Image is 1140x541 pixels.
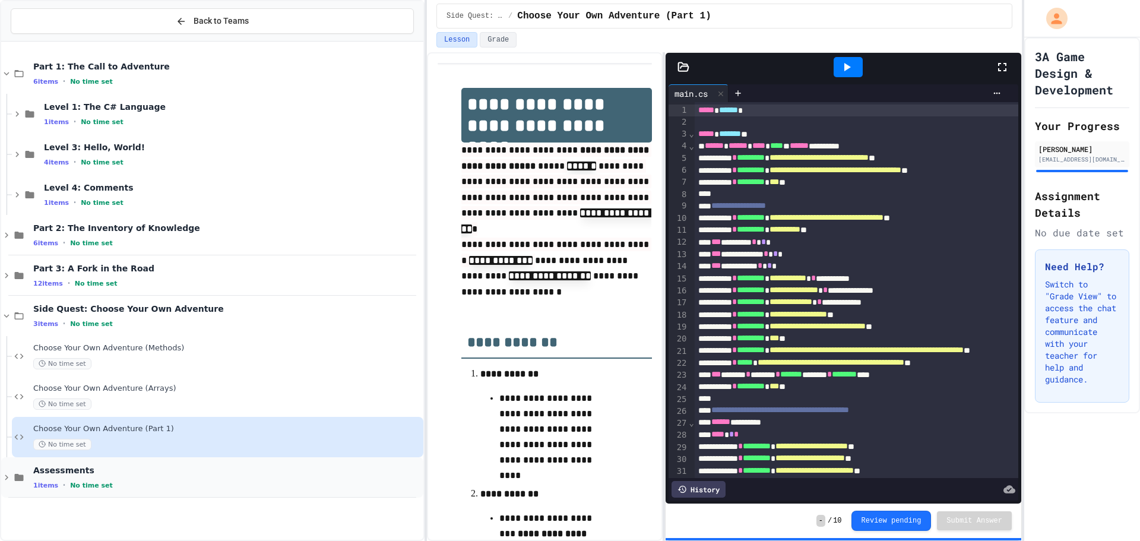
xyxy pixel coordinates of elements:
div: My Account [1034,5,1071,32]
span: • [63,319,65,328]
span: No time set [33,398,91,410]
span: • [74,198,76,207]
span: 6 items [33,78,58,86]
span: 10 [833,516,841,526]
span: / [828,516,832,526]
div: 12 [669,236,688,248]
span: No time set [70,320,113,328]
div: 16 [669,285,688,297]
div: 11 [669,224,688,236]
button: Back to Teams [11,8,414,34]
span: No time set [81,199,123,207]
div: 8 [669,189,688,201]
span: • [68,279,70,288]
div: 26 [669,406,688,417]
span: Fold line [689,418,695,428]
span: Part 1: The Call to Adventure [33,61,421,72]
button: Lesson [436,32,477,48]
button: Submit Answer [937,511,1012,530]
span: Level 1: The C# Language [44,102,421,112]
span: • [63,480,65,490]
div: 28 [669,429,688,441]
h2: Your Progress [1035,118,1129,134]
div: 3 [669,128,688,140]
span: Fold line [689,129,695,138]
button: Grade [480,32,517,48]
span: No time set [75,280,118,287]
div: 10 [669,213,688,224]
span: Choose Your Own Adventure (Arrays) [33,384,421,394]
span: 3 items [33,320,58,328]
p: Switch to "Grade View" to access the chat feature and communicate with your teacher for help and ... [1045,279,1119,385]
div: 29 [669,442,688,454]
div: 15 [669,273,688,285]
div: 20 [669,333,688,345]
span: • [74,117,76,126]
span: / [508,11,512,21]
span: No time set [70,78,113,86]
span: Choose Your Own Adventure (Methods) [33,343,421,353]
span: 4 items [44,159,69,166]
span: Level 3: Hello, World! [44,142,421,153]
h1: 3A Game Design & Development [1035,48,1129,98]
span: 1 items [44,199,69,207]
div: 27 [669,417,688,429]
span: No time set [81,159,123,166]
div: 25 [669,394,688,406]
div: 6 [669,164,688,176]
div: 18 [669,309,688,321]
div: 17 [669,297,688,309]
span: Part 3: A Fork in the Road [33,263,421,274]
span: 1 items [44,118,69,126]
span: No time set [33,439,91,450]
div: [EMAIL_ADDRESS][DOMAIN_NAME] [1038,155,1126,164]
span: • [63,77,65,86]
div: 5 [669,153,688,164]
span: No time set [70,482,113,489]
div: 13 [669,249,688,261]
span: • [63,238,65,248]
div: No due date set [1035,226,1129,240]
span: 6 items [33,239,58,247]
div: 4 [669,140,688,152]
div: 2 [669,116,688,128]
span: 1 items [33,482,58,489]
div: 23 [669,369,688,381]
span: 12 items [33,280,63,287]
span: Submit Answer [946,516,1002,526]
div: History [672,481,726,498]
span: Choose Your Own Adventure (Part 1) [517,9,711,23]
span: Choose Your Own Adventure (Part 1) [33,424,421,434]
button: Review pending [851,511,932,531]
div: 30 [669,454,688,466]
span: • [74,157,76,167]
span: Level 4: Comments [44,182,421,193]
div: 9 [669,200,688,212]
div: 24 [669,382,688,394]
span: No time set [81,118,123,126]
div: [PERSON_NAME] [1038,144,1126,154]
span: Back to Teams [194,15,249,27]
div: 14 [669,261,688,273]
div: 32 [669,478,688,490]
div: 1 [669,105,688,116]
h3: Need Help? [1045,260,1119,274]
span: Fold line [689,141,695,151]
span: Part 2: The Inventory of Knowledge [33,223,421,233]
span: No time set [70,239,113,247]
div: 21 [669,346,688,357]
span: - [816,515,825,527]
div: main.cs [669,87,714,100]
div: main.cs [669,84,729,102]
span: Side Quest: Choose Your Own Adventure [446,11,503,21]
h2: Assignment Details [1035,188,1129,221]
div: 7 [669,176,688,188]
span: Side Quest: Choose Your Own Adventure [33,303,421,314]
div: 19 [669,321,688,333]
span: No time set [33,358,91,369]
div: 31 [669,466,688,477]
div: 22 [669,357,688,369]
span: Assessments [33,465,421,476]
